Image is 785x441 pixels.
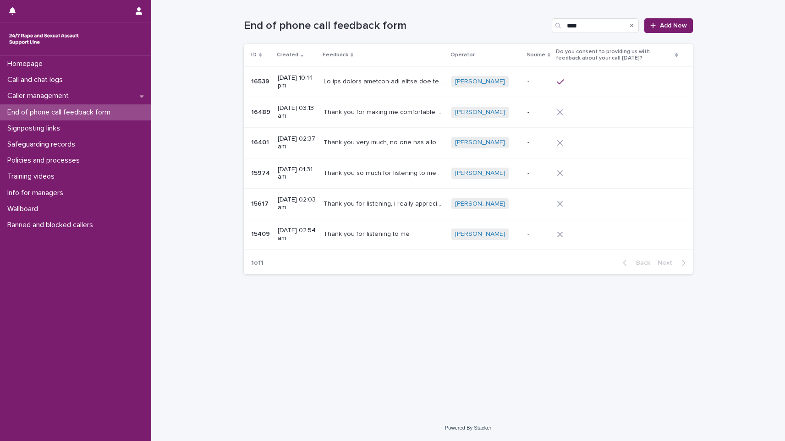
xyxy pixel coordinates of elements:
tr: 1597415974 [DATE] 01:31 amThank you so much for listening to me .Thank you so much for listening ... [244,158,693,189]
p: - [527,109,549,116]
a: [PERSON_NAME] [455,200,505,208]
p: Operator [450,50,475,60]
button: Next [654,259,693,267]
tr: 1561715617 [DATE] 02:03 amThank you for listening, i really appreciateThank you for listening, i ... [244,189,693,219]
p: [DATE] 03:13 am [278,104,317,120]
p: Thank you for listening, i really appreciate [324,198,446,208]
p: Signposting links [4,124,67,133]
p: Feedback [323,50,348,60]
a: [PERSON_NAME] [455,230,505,238]
tr: 1653916539 [DATE] 10:14 pmLo ips dolors ametcon adi elitse doe tem incididu utla etd magnaali eni... [244,66,693,97]
p: 16489 [251,107,272,116]
p: Created [277,50,298,60]
h1: End of phone call feedback form [244,19,549,33]
a: [PERSON_NAME] [455,78,505,86]
button: Back [615,259,654,267]
p: End of phone call feedback form [4,108,118,117]
p: [DATE] 02:03 am [278,196,317,212]
p: [DATE] 10:14 pm [278,74,317,90]
input: Search [552,18,639,33]
p: - [527,139,549,147]
span: Back [631,260,650,266]
p: Thank you very much, no one has allowed me talk freely about my abuse like this before. [324,137,446,147]
span: Add New [660,22,687,29]
p: [DATE] 02:37 am [278,135,317,151]
a: Add New [644,18,692,33]
p: - [527,169,549,177]
a: [PERSON_NAME] [455,139,505,147]
tr: 1640116401 [DATE] 02:37 amThank you very much, no one has allowed me talk freely about my abuse l... [244,127,693,158]
p: Training videos [4,172,62,181]
p: Call and chat logs [4,76,70,84]
p: 1 of 1 [244,252,271,274]
a: Powered By Stacker [445,425,491,430]
p: Wallboard [4,205,45,213]
tr: 1648916489 [DATE] 03:13 amThank you for making me comfortable, i really apperciate youThank you f... [244,97,693,128]
img: rhQMoQhaT3yELyF149Cw [7,30,81,48]
p: 16539 [251,76,271,86]
p: Source [527,50,545,60]
p: - [527,230,549,238]
p: It was agreed between the caller and the operator that the feedback would be passed on that she g... [324,76,446,86]
p: Safeguarding records [4,140,82,149]
p: 15974 [251,168,272,177]
p: Thank you for making me comfortable, i really apperciate you [324,107,446,116]
span: Next [658,260,678,266]
p: 16401 [251,137,271,147]
p: Do you consent to providing us with feedback about your call [DATE]? [556,47,673,64]
p: ID [251,50,257,60]
p: Caller management [4,92,76,100]
a: [PERSON_NAME] [455,169,505,177]
p: Thank you for listening to me [324,229,412,238]
p: Info for managers [4,189,71,197]
p: Banned and blocked callers [4,221,100,229]
p: Thank you so much for listening to me . [324,168,441,177]
tr: 1540915409 [DATE] 02:54 amThank you for listening to meThank you for listening to me [PERSON_NAME] - [244,219,693,250]
p: [DATE] 02:54 am [278,227,317,242]
p: [DATE] 01:31 am [278,166,317,181]
p: - [527,78,549,86]
p: 15617 [251,198,270,208]
p: Homepage [4,60,50,68]
p: 15409 [251,229,272,238]
p: - [527,200,549,208]
a: [PERSON_NAME] [455,109,505,116]
p: Policies and processes [4,156,87,165]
